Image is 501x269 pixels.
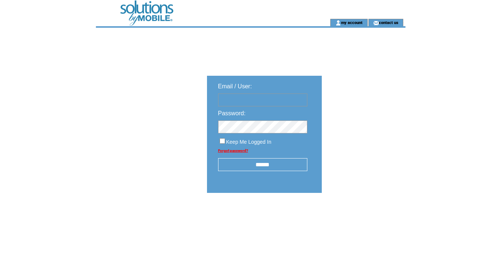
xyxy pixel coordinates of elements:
[218,83,252,89] span: Email / User:
[218,149,248,153] a: Forgot password?
[341,20,363,25] a: my account
[218,110,246,116] span: Password:
[343,211,380,221] img: transparent.png;jsessionid=983CDEA45A648BA27F1AC5B3CAC4FBD7
[373,20,379,26] img: contact_us_icon.gif;jsessionid=983CDEA45A648BA27F1AC5B3CAC4FBD7
[335,20,341,26] img: account_icon.gif;jsessionid=983CDEA45A648BA27F1AC5B3CAC4FBD7
[379,20,398,25] a: contact us
[226,139,271,145] span: Keep Me Logged In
